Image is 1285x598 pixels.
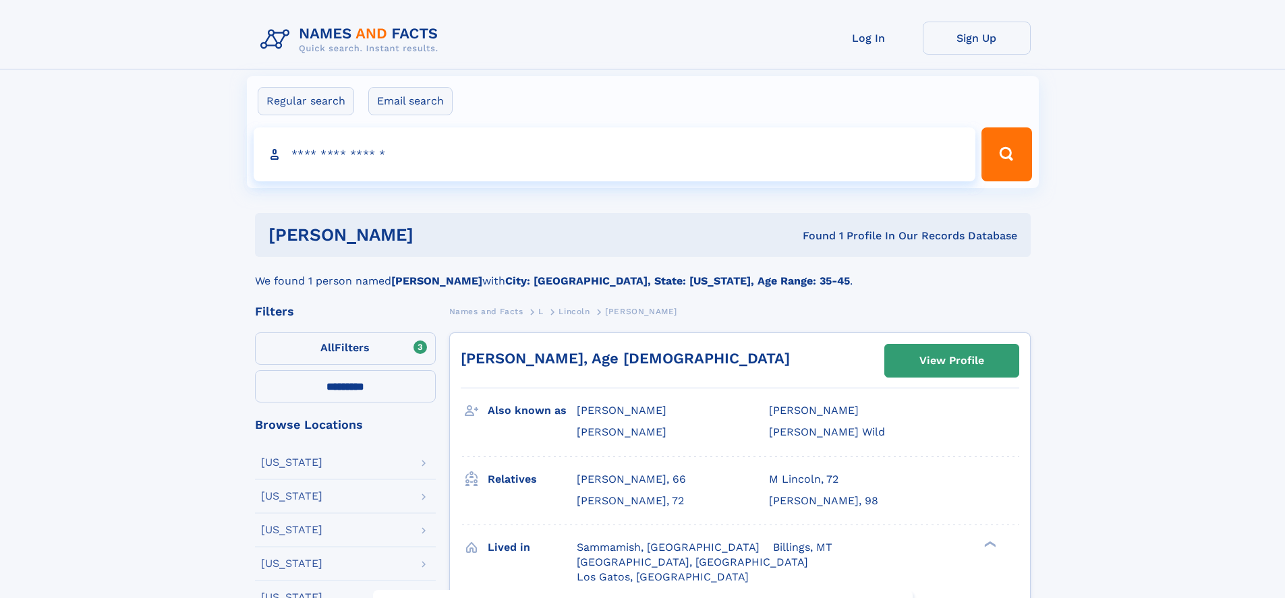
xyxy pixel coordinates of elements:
[919,345,984,376] div: View Profile
[815,22,923,55] a: Log In
[488,468,577,491] h3: Relatives
[577,541,760,554] span: Sammamish, [GEOGRAPHIC_DATA]
[769,472,838,487] a: M Lincoln, 72
[254,127,976,181] input: search input
[577,556,808,568] span: [GEOGRAPHIC_DATA], [GEOGRAPHIC_DATA]
[255,305,436,318] div: Filters
[577,425,666,438] span: [PERSON_NAME]
[255,257,1031,289] div: We found 1 person named with .
[261,525,322,535] div: [US_STATE]
[981,539,997,548] div: ❯
[923,22,1031,55] a: Sign Up
[368,87,453,115] label: Email search
[559,307,590,316] span: Lincoln
[577,494,684,508] a: [PERSON_NAME], 72
[505,274,850,287] b: City: [GEOGRAPHIC_DATA], State: [US_STATE], Age Range: 35-45
[608,229,1017,243] div: Found 1 Profile In Our Records Database
[981,127,1031,181] button: Search Button
[605,307,677,316] span: [PERSON_NAME]
[577,404,666,417] span: [PERSON_NAME]
[391,274,482,287] b: [PERSON_NAME]
[261,457,322,468] div: [US_STATE]
[773,541,832,554] span: Billings, MT
[488,399,577,422] h3: Also known as
[559,303,590,320] a: Lincoln
[255,419,436,431] div: Browse Locations
[577,472,686,487] a: [PERSON_NAME], 66
[769,425,885,438] span: [PERSON_NAME] Wild
[255,332,436,365] label: Filters
[769,494,878,508] a: [PERSON_NAME], 98
[538,307,544,316] span: L
[268,227,608,243] h1: [PERSON_NAME]
[320,341,335,354] span: All
[577,570,749,583] span: Los Gatos, [GEOGRAPHIC_DATA]
[258,87,354,115] label: Regular search
[449,303,523,320] a: Names and Facts
[461,350,790,367] a: [PERSON_NAME], Age [DEMOGRAPHIC_DATA]
[488,536,577,559] h3: Lived in
[261,558,322,569] div: [US_STATE]
[885,345,1019,377] a: View Profile
[255,22,449,58] img: Logo Names and Facts
[538,303,544,320] a: L
[769,404,859,417] span: [PERSON_NAME]
[261,491,322,502] div: [US_STATE]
